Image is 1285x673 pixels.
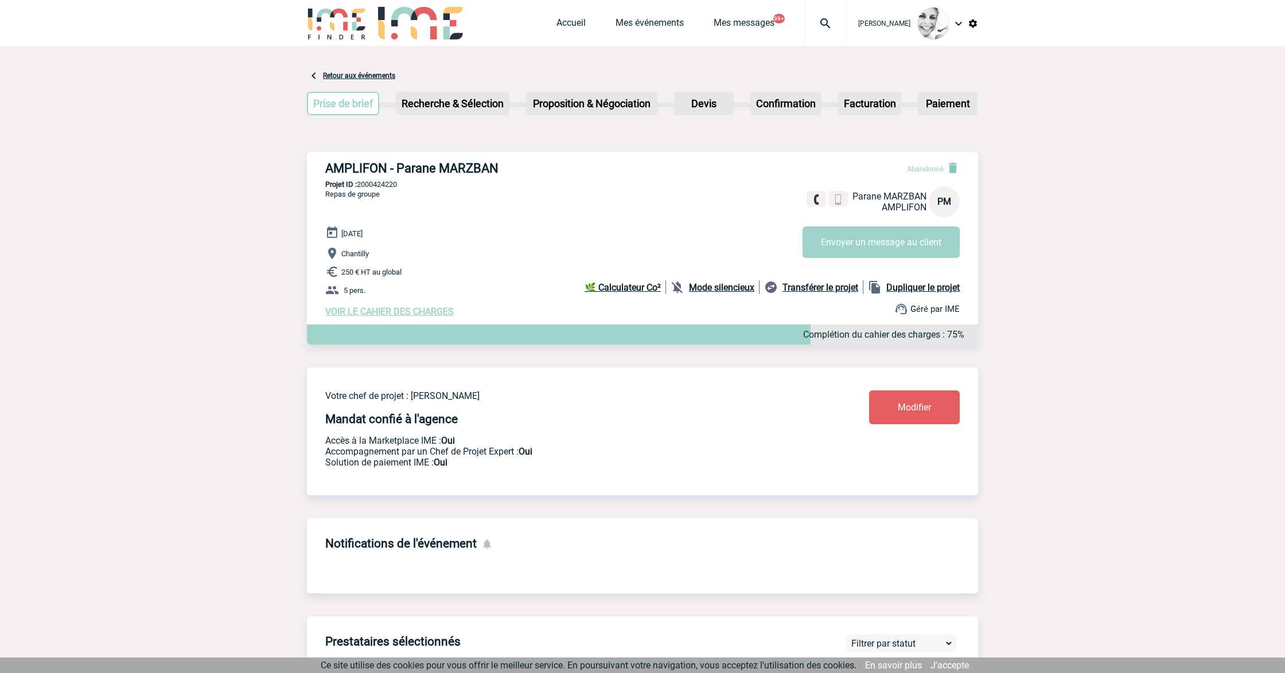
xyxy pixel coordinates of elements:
[937,196,951,207] span: PM
[907,165,944,173] span: Abandonné
[898,402,931,413] span: Modifier
[833,194,843,205] img: portable.png
[434,457,447,468] b: Oui
[325,446,801,457] p: Prestation payante
[344,286,365,295] span: 5 pers.
[325,635,461,648] h4: Prestataires sélectionnés
[556,17,586,33] a: Accueil
[782,282,858,293] b: Transférer le projet
[675,93,733,114] p: Devis
[307,180,978,189] p: 2000424220
[910,304,960,314] span: Géré par IME
[751,93,820,114] p: Confirmation
[325,435,801,446] p: Accès à la Marketplace IME :
[397,93,508,114] p: Recherche & Sélection
[325,180,357,189] b: Projet ID :
[930,660,969,671] a: J'accepte
[894,302,908,316] img: support.png
[325,390,801,401] p: Votre chef de projet : [PERSON_NAME]
[868,280,882,294] img: file_copy-black-24dp.png
[325,412,458,426] h4: Mandat confié à l'agence
[839,93,901,114] p: Facturation
[325,457,801,468] p: Conformité aux process achat client, Prise en charge de la facturation, Mutualisation de plusieur...
[616,17,684,33] a: Mes événements
[882,202,926,213] span: AMPLIFON
[321,660,856,671] span: Ce site utilise des cookies pour vous offrir le meilleur service. En poursuivant votre navigation...
[325,190,380,198] span: Repas de groupe
[803,226,960,258] button: Envoyer un message au client
[919,93,976,114] p: Paiement
[714,17,774,33] a: Mes messages
[689,282,754,293] b: Mode silencieux
[527,93,656,114] p: Proposition & Négociation
[441,435,455,446] b: Oui
[773,14,785,24] button: 99+
[811,194,821,205] img: fixe.png
[341,249,369,258] span: Chantilly
[341,268,402,276] span: 250 € HT au global
[519,446,532,457] b: Oui
[325,306,454,317] a: VOIR LE CAHIER DES CHARGES
[865,660,922,671] a: En savoir plus
[341,229,363,238] span: [DATE]
[308,93,378,114] p: Prise de brief
[325,537,477,550] h4: Notifications de l'événement
[858,19,910,28] span: [PERSON_NAME]
[307,7,367,40] img: IME-Finder
[852,191,926,202] span: Parane MARZBAN
[585,282,661,293] b: 🌿 Calculateur Co²
[325,161,669,175] h3: AMPLIFON - Parane MARZBAN
[585,280,666,294] a: 🌿 Calculateur Co²
[917,7,949,40] img: 103013-0.jpeg
[886,282,960,293] b: Dupliquer le projet
[323,72,395,80] a: Retour aux événements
